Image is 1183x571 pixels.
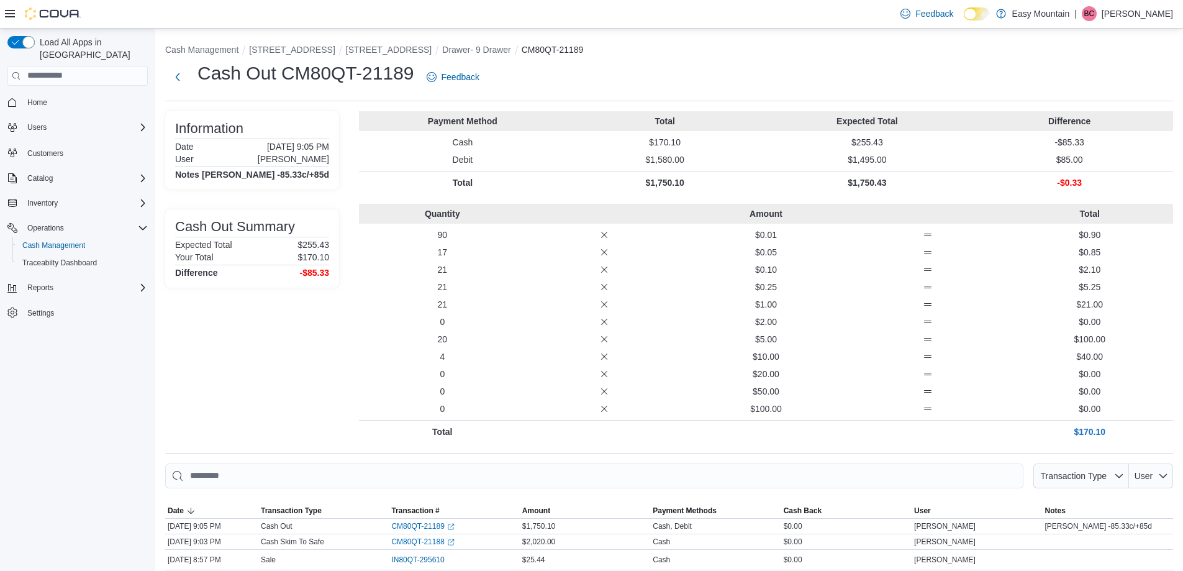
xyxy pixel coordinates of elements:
[1011,298,1168,311] p: $21.00
[27,308,54,318] span: Settings
[22,95,52,110] a: Home
[391,555,444,565] span: IN80QT-295610
[202,170,329,180] h4: [PERSON_NAME] -85.33c/+85d
[1012,6,1070,21] p: Easy Mountain
[175,268,217,278] h4: Difference
[687,316,845,328] p: $2.00
[22,171,148,186] span: Catalog
[769,176,966,189] p: $1,750.43
[391,552,456,567] button: IN80QT-295610
[364,208,521,220] p: Quantity
[447,539,455,546] svg: External link
[1011,281,1168,293] p: $5.25
[2,194,153,212] button: Inventory
[364,246,521,258] p: 17
[364,281,521,293] p: 21
[912,503,1042,518] button: User
[12,237,153,254] button: Cash Management
[165,503,258,518] button: Date
[522,45,584,55] button: CM80QT-21189
[17,238,148,253] span: Cash Management
[1011,229,1168,241] p: $0.90
[971,136,1168,148] p: -$85.33
[687,350,845,363] p: $10.00
[165,464,1023,488] input: This is a search bar. As you type, the results lower in the page will automatically filter.
[165,534,258,549] div: [DATE] 9:03 PM
[364,403,521,415] p: 0
[27,283,53,293] span: Reports
[27,148,63,158] span: Customers
[914,521,976,531] span: [PERSON_NAME]
[687,333,845,345] p: $5.00
[17,255,148,270] span: Traceabilty Dashboard
[522,521,555,531] span: $1,750.10
[175,154,194,164] h6: User
[364,153,561,166] p: Debit
[175,219,295,234] h3: Cash Out Summary
[1011,350,1168,363] p: $40.00
[35,36,148,61] span: Load All Apps in [GEOGRAPHIC_DATA]
[27,198,58,208] span: Inventory
[1129,464,1173,488] button: User
[566,176,764,189] p: $1,750.10
[364,298,521,311] p: 21
[175,170,199,180] h4: Notes
[653,521,692,531] div: Cash, Debit
[914,555,976,565] span: [PERSON_NAME]
[650,503,781,518] button: Payment Methods
[165,65,190,89] button: Next
[1011,263,1168,276] p: $2.10
[1011,246,1168,258] p: $0.85
[1033,464,1129,488] button: Transaction Type
[1011,385,1168,398] p: $0.00
[653,555,670,565] div: Cash
[22,196,63,211] button: Inventory
[391,506,439,516] span: Transaction #
[22,280,148,295] span: Reports
[784,555,802,565] span: $0.00
[2,304,153,322] button: Settings
[522,506,550,516] span: Amount
[165,43,1173,58] nav: An example of EuiBreadcrumbs
[1011,316,1168,328] p: $0.00
[1135,471,1153,481] span: User
[391,521,454,531] a: CM80QT-21189External link
[22,221,69,235] button: Operations
[520,503,650,518] button: Amount
[566,136,764,148] p: $170.10
[300,268,329,278] h4: -$85.33
[784,521,802,531] span: $0.00
[422,65,484,89] a: Feedback
[1011,368,1168,380] p: $0.00
[22,94,148,110] span: Home
[165,45,238,55] button: Cash Management
[1043,503,1173,518] button: Notes
[1045,521,1152,531] span: [PERSON_NAME] -85.33c/+85d
[197,61,414,86] h1: Cash Out CM80QT-21189
[364,229,521,241] p: 90
[22,305,148,321] span: Settings
[27,122,47,132] span: Users
[1011,403,1168,415] p: $0.00
[895,1,958,26] a: Feedback
[364,426,521,438] p: Total
[522,555,545,565] span: $25.44
[1084,6,1095,21] span: BC
[175,142,194,152] h6: Date
[687,208,845,220] p: Amount
[2,279,153,296] button: Reports
[1011,426,1168,438] p: $170.10
[12,254,153,272] button: Traceabilty Dashboard
[346,45,432,55] button: [STREET_ADDRESS]
[769,153,966,166] p: $1,495.00
[175,240,232,250] h6: Expected Total
[781,503,912,518] button: Cash Back
[22,196,148,211] span: Inventory
[2,144,153,162] button: Customers
[168,506,184,516] span: Date
[25,7,81,20] img: Cova
[1102,6,1173,21] p: [PERSON_NAME]
[914,537,976,547] span: [PERSON_NAME]
[687,281,845,293] p: $0.25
